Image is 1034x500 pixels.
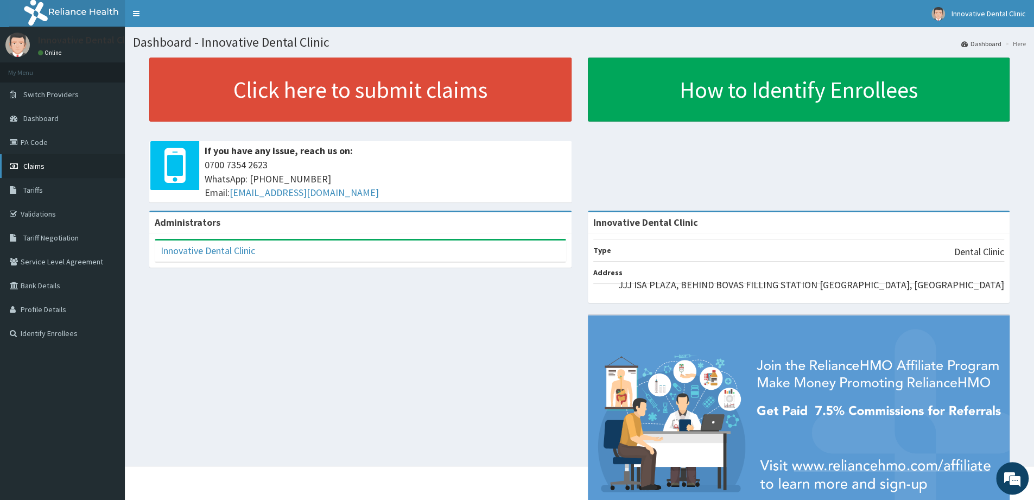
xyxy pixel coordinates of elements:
[149,58,572,122] a: Click here to submit claims
[23,185,43,195] span: Tariffs
[38,35,139,45] p: Innovative Dental Clinic
[961,39,1001,48] a: Dashboard
[593,216,698,229] strong: Innovative Dental Clinic
[205,158,566,200] span: 0700 7354 2623 WhatsApp: [PHONE_NUMBER] Email:
[23,233,79,243] span: Tariff Negotiation
[588,58,1010,122] a: How to Identify Enrollees
[5,33,30,57] img: User Image
[155,216,220,229] b: Administrators
[230,186,379,199] a: [EMAIL_ADDRESS][DOMAIN_NAME]
[618,278,1004,292] p: JJJ ISA PLAZA, BEHIND BOVAS FILLING STATION [GEOGRAPHIC_DATA], [GEOGRAPHIC_DATA]
[38,49,64,56] a: Online
[593,268,623,277] b: Address
[23,161,45,171] span: Claims
[23,90,79,99] span: Switch Providers
[23,113,59,123] span: Dashboard
[1003,39,1026,48] li: Here
[593,245,611,255] b: Type
[931,7,945,21] img: User Image
[161,244,255,257] a: Innovative Dental Clinic
[205,144,353,157] b: If you have any issue, reach us on:
[951,9,1026,18] span: Innovative Dental Clinic
[954,245,1004,259] p: Dental Clinic
[133,35,1026,49] h1: Dashboard - Innovative Dental Clinic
